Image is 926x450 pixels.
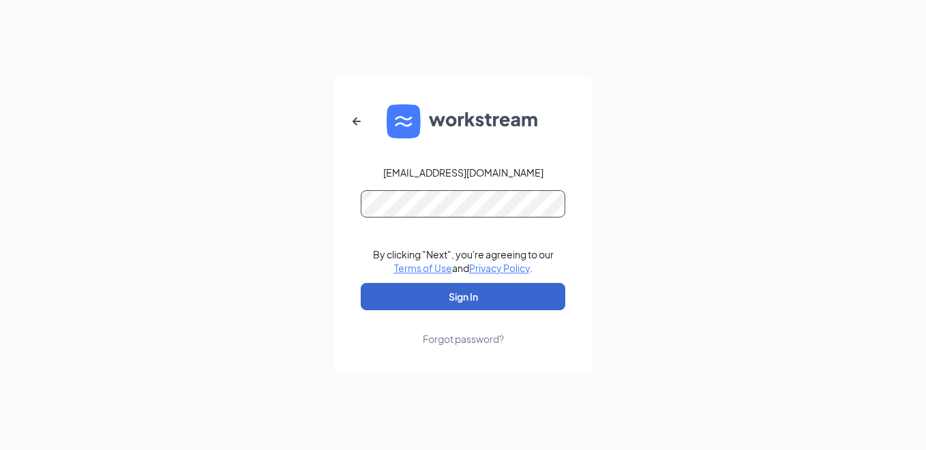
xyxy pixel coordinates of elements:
[383,166,543,179] div: [EMAIL_ADDRESS][DOMAIN_NAME]
[361,283,565,310] button: Sign In
[394,262,452,274] a: Terms of Use
[423,332,504,346] div: Forgot password?
[423,310,504,346] a: Forgot password?
[387,104,539,138] img: WS logo and Workstream text
[340,105,373,138] button: ArrowLeftNew
[469,262,530,274] a: Privacy Policy
[348,113,365,130] svg: ArrowLeftNew
[373,247,554,275] div: By clicking "Next", you're agreeing to our and .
